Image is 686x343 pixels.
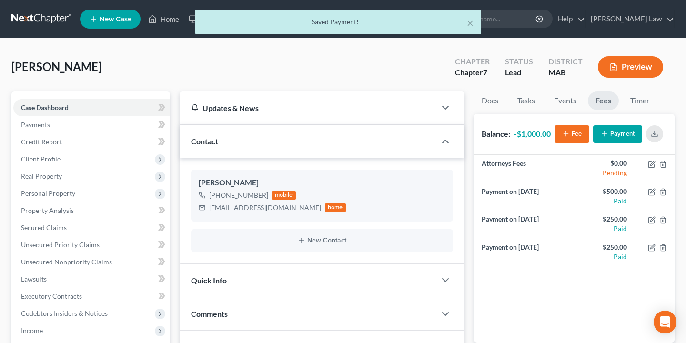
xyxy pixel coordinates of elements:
[588,91,619,110] a: Fees
[13,133,170,151] a: Credit Report
[467,17,474,29] button: ×
[548,56,583,67] div: District
[474,238,575,265] td: Payment on [DATE]
[13,288,170,305] a: Executory Contracts
[325,203,346,212] div: home
[199,237,445,244] button: New Contact
[510,91,543,110] a: Tasks
[21,241,100,249] span: Unsecured Priority Claims
[209,191,268,200] div: [PHONE_NUMBER]
[474,91,506,110] a: Docs
[191,103,424,113] div: Updates & News
[21,138,62,146] span: Credit Report
[555,125,589,143] button: Fee
[483,68,487,77] span: 7
[209,203,321,212] div: [EMAIL_ADDRESS][DOMAIN_NAME]
[582,159,626,168] div: $0.00
[514,129,551,138] strong: -$1,000.00
[21,189,75,197] span: Personal Property
[474,210,575,238] td: Payment on [DATE]
[21,103,69,111] span: Case Dashboard
[21,155,61,163] span: Client Profile
[21,326,43,334] span: Income
[21,292,82,300] span: Executory Contracts
[474,182,575,210] td: Payment on [DATE]
[582,224,626,233] div: Paid
[21,309,108,317] span: Codebtors Insiders & Notices
[13,219,170,236] a: Secured Claims
[13,116,170,133] a: Payments
[21,206,74,214] span: Property Analysis
[13,253,170,271] a: Unsecured Nonpriority Claims
[582,242,626,252] div: $250.00
[13,202,170,219] a: Property Analysis
[546,91,584,110] a: Events
[199,177,445,189] div: [PERSON_NAME]
[21,223,67,232] span: Secured Claims
[598,56,663,78] button: Preview
[582,214,626,224] div: $250.00
[455,67,490,78] div: Chapter
[582,187,626,196] div: $500.00
[582,168,626,178] div: Pending
[623,91,657,110] a: Timer
[593,125,642,143] button: Payment
[505,67,533,78] div: Lead
[21,258,112,266] span: Unsecured Nonpriority Claims
[203,17,474,27] div: Saved Payment!
[11,60,101,73] span: [PERSON_NAME]
[582,252,626,262] div: Paid
[654,311,676,333] div: Open Intercom Messenger
[21,275,47,283] span: Lawsuits
[13,99,170,116] a: Case Dashboard
[582,196,626,206] div: Paid
[505,56,533,67] div: Status
[13,236,170,253] a: Unsecured Priority Claims
[474,155,575,182] td: Attorneys Fees
[272,191,296,200] div: mobile
[191,137,218,146] span: Contact
[191,309,228,318] span: Comments
[482,129,510,138] strong: Balance:
[21,172,62,180] span: Real Property
[21,121,50,129] span: Payments
[548,67,583,78] div: MAB
[191,276,227,285] span: Quick Info
[13,271,170,288] a: Lawsuits
[455,56,490,67] div: Chapter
